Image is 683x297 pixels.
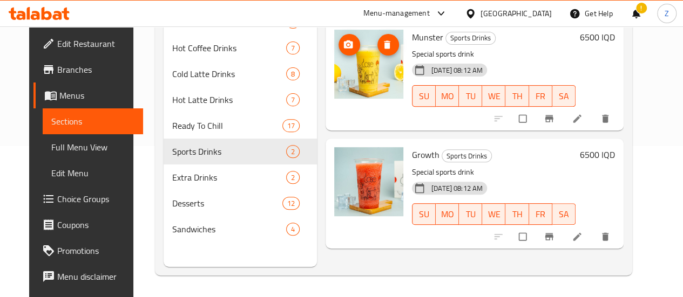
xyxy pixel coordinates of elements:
[283,198,299,209] span: 12
[412,29,443,45] span: Munster
[427,65,487,75] span: [DATE] 08:12 AM
[412,85,436,107] button: SU
[33,82,143,108] a: Menus
[427,183,487,194] span: [DATE] 08:12 AM
[172,119,282,132] span: Ready To Chill
[512,226,535,247] span: Select to update
[572,113,585,124] a: Edit menu item
[286,67,300,80] div: items
[57,37,134,50] span: Edit Restaurant
[510,88,524,104] span: TH
[446,32,495,44] span: Sports Drinks
[412,203,436,225] button: SU
[537,225,563,248] button: Branch-specific-item
[486,206,501,222] span: WE
[59,89,134,102] span: Menus
[572,231,585,242] a: Edit menu item
[51,141,134,154] span: Full Menu View
[580,30,615,45] h6: 6500 IQD
[580,147,615,162] h6: 6500 IQD
[287,95,299,105] span: 7
[172,171,286,184] span: Extra Drinks
[164,139,317,164] div: Sports Drinks2
[557,88,571,104] span: SA
[593,107,619,130] button: delete
[43,134,143,160] a: Full Menu View
[412,147,439,163] span: Growth
[440,206,455,222] span: MO
[459,85,482,107] button: TU
[172,145,286,158] span: Sports Drinks
[459,203,482,225] button: TU
[172,67,286,80] span: Cold Latte Drinks
[164,164,317,190] div: Extra Drinks2
[463,88,478,104] span: TU
[33,186,143,212] a: Choice Groups
[512,108,535,129] span: Select to update
[57,192,134,205] span: Choice Groups
[57,218,134,231] span: Coupons
[282,197,300,210] div: items
[287,224,299,234] span: 4
[164,87,317,113] div: Hot Latte Drinks7
[164,35,317,61] div: Hot Coffee Drinks7
[557,206,571,222] span: SA
[529,203,552,225] button: FR
[172,223,286,236] span: Sandwiches
[164,216,317,242] div: Sandwiches4
[57,244,134,257] span: Promotions
[445,32,496,45] div: Sports Drinks
[33,57,143,82] a: Branches
[57,270,134,283] span: Menu disclaimer
[172,42,286,54] span: Hot Coffee Drinks
[172,197,282,210] span: Desserts
[537,107,563,130] button: Branch-specific-item
[334,147,403,216] img: Growth
[339,34,360,56] button: upload picture
[552,203,576,225] button: SA
[33,212,143,238] a: Coupons
[363,7,430,20] div: Menu-management
[665,8,669,19] span: Z
[51,115,134,128] span: Sections
[510,206,524,222] span: TH
[287,172,299,183] span: 2
[505,203,529,225] button: TH
[377,34,399,56] button: delete image
[533,88,548,104] span: FR
[283,121,299,131] span: 17
[593,225,619,248] button: delete
[43,108,143,134] a: Sections
[172,93,286,106] span: Hot Latte Drinks
[533,206,548,222] span: FR
[164,5,317,246] nav: Menu sections
[412,47,576,61] p: Special sports drink
[417,206,431,222] span: SU
[287,43,299,53] span: 7
[282,119,300,132] div: items
[33,238,143,264] a: Promotions
[417,88,431,104] span: SU
[51,167,134,179] span: Edit Menu
[334,30,403,99] img: Munster
[482,203,505,225] button: WE
[486,88,501,104] span: WE
[442,150,491,162] span: Sports Drinks
[287,69,299,79] span: 8
[164,61,317,87] div: Cold Latte Drinks8
[505,85,529,107] button: TH
[33,31,143,57] a: Edit Restaurant
[287,147,299,157] span: 2
[33,264,143,289] a: Menu disclaimer
[482,85,505,107] button: WE
[164,190,317,216] div: Desserts12
[436,203,459,225] button: MO
[552,85,576,107] button: SA
[412,165,576,179] p: Special sports drink
[43,160,143,186] a: Edit Menu
[529,85,552,107] button: FR
[463,206,478,222] span: TU
[481,8,552,19] div: [GEOGRAPHIC_DATA]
